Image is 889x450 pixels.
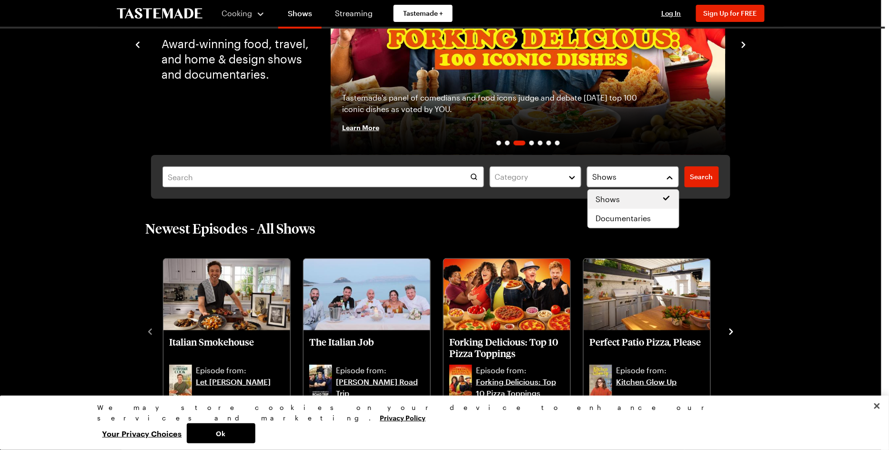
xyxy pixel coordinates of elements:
div: Shows [587,189,679,228]
button: Your Privacy Choices [98,423,187,443]
button: Shows [587,166,679,187]
span: Documentaries [596,213,651,224]
button: Ok [187,423,255,443]
div: We may store cookies on your device to enhance our services and marketing. [98,402,784,423]
span: Shows [592,171,616,183]
a: More information about your privacy, opens in a new tab [380,413,426,422]
div: Privacy [98,402,784,443]
button: Close [867,396,888,417]
span: Shows [596,194,620,205]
